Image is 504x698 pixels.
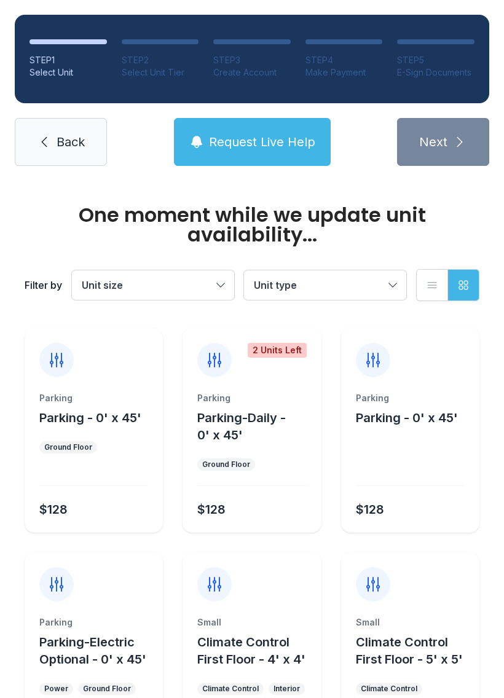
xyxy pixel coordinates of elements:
[356,392,465,404] div: Parking
[122,54,199,66] div: STEP 2
[25,205,479,245] div: One moment while we update unit availability...
[305,66,383,79] div: Make Payment
[39,392,148,404] div: Parking
[397,54,474,66] div: STEP 5
[356,635,463,667] span: Climate Control First Floor - 5' x 5'
[44,442,92,452] div: Ground Floor
[30,66,107,79] div: Select Unit
[197,501,226,518] div: $128
[419,133,447,151] span: Next
[197,392,306,404] div: Parking
[356,633,474,668] button: Climate Control First Floor - 5' x 5'
[244,270,406,300] button: Unit type
[202,684,259,694] div: Climate Control
[39,616,148,629] div: Parking
[39,501,68,518] div: $128
[202,460,250,469] div: Ground Floor
[254,279,297,291] span: Unit type
[82,279,123,291] span: Unit size
[72,270,234,300] button: Unit size
[356,616,465,629] div: Small
[44,684,68,694] div: Power
[248,343,307,358] div: 2 Units Left
[30,54,107,66] div: STEP 1
[39,635,146,667] span: Parking-Electric Optional - 0' x 45'
[356,501,384,518] div: $128
[209,133,315,151] span: Request Live Help
[213,54,291,66] div: STEP 3
[39,409,141,426] button: Parking - 0' x 45'
[197,409,316,444] button: Parking-Daily - 0' x 45'
[361,684,417,694] div: Climate Control
[83,684,131,694] div: Ground Floor
[57,133,85,151] span: Back
[39,633,158,668] button: Parking-Electric Optional - 0' x 45'
[274,684,300,694] div: Interior
[197,616,306,629] div: Small
[356,409,458,426] button: Parking - 0' x 45'
[397,66,474,79] div: E-Sign Documents
[213,66,291,79] div: Create Account
[39,410,141,425] span: Parking - 0' x 45'
[197,410,286,442] span: Parking-Daily - 0' x 45'
[25,278,62,292] div: Filter by
[122,66,199,79] div: Select Unit Tier
[305,54,383,66] div: STEP 4
[197,635,305,667] span: Climate Control First Floor - 4' x 4'
[197,633,316,668] button: Climate Control First Floor - 4' x 4'
[356,410,458,425] span: Parking - 0' x 45'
